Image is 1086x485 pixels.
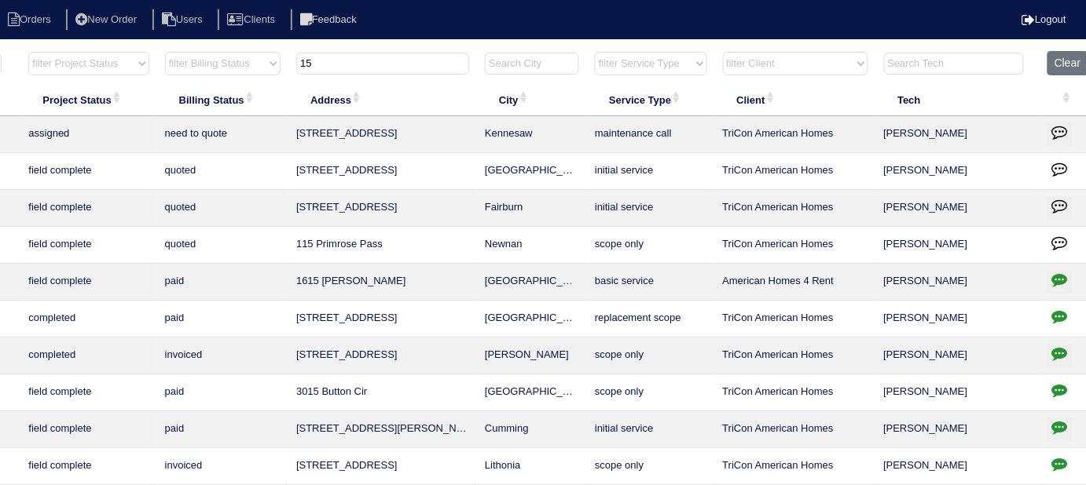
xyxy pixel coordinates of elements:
td: field complete [20,153,156,190]
td: scope only [587,374,714,411]
td: [GEOGRAPHIC_DATA] [477,374,587,411]
th: Project Status: activate to sort column ascending [20,83,156,116]
td: [GEOGRAPHIC_DATA] [477,153,587,190]
li: New Order [66,9,149,31]
td: [GEOGRAPHIC_DATA] [477,301,587,337]
td: assigned [20,116,156,153]
input: Search Address [296,53,469,75]
td: paid [157,264,288,301]
td: field complete [20,411,156,448]
td: invoiced [157,337,288,374]
td: invoiced [157,448,288,485]
td: completed [20,337,156,374]
td: paid [157,301,288,337]
td: field complete [20,190,156,227]
td: [STREET_ADDRESS] [288,153,477,190]
td: 115 Primrose Pass [288,227,477,264]
td: TriCon American Homes [715,411,876,448]
td: completed [20,301,156,337]
td: quoted [157,190,288,227]
td: need to quote [157,116,288,153]
td: TriCon American Homes [715,301,876,337]
td: [PERSON_NAME] [876,264,1040,301]
a: Users [152,13,215,25]
td: field complete [20,448,156,485]
a: Clients [218,13,288,25]
td: [STREET_ADDRESS] [288,116,477,153]
td: 1615 [PERSON_NAME] [288,264,477,301]
td: TriCon American Homes [715,448,876,485]
td: [STREET_ADDRESS] [288,190,477,227]
td: Newnan [477,227,587,264]
td: scope only [587,448,714,485]
li: Clients [218,9,288,31]
td: 3015 Button Cir [288,374,477,411]
td: TriCon American Homes [715,190,876,227]
td: [PERSON_NAME] [876,374,1040,411]
td: Cumming [477,411,587,448]
td: basic service [587,264,714,301]
td: maintenance call [587,116,714,153]
td: [PERSON_NAME] [876,190,1040,227]
td: [PERSON_NAME] [876,301,1040,337]
td: [PERSON_NAME] [876,448,1040,485]
td: [PERSON_NAME] [876,337,1040,374]
th: Tech [876,83,1040,116]
td: quoted [157,227,288,264]
input: Search City [485,53,579,75]
td: TriCon American Homes [715,153,876,190]
th: Client: activate to sort column ascending [715,83,876,116]
td: [STREET_ADDRESS] [288,448,477,485]
li: Users [152,9,215,31]
td: initial service [587,190,714,227]
td: [PERSON_NAME] [876,116,1040,153]
td: [GEOGRAPHIC_DATA] [477,264,587,301]
td: [STREET_ADDRESS][PERSON_NAME] [288,411,477,448]
td: [PERSON_NAME] [876,153,1040,190]
td: replacement scope [587,301,714,337]
td: initial service [587,153,714,190]
td: paid [157,374,288,411]
td: Lithonia [477,448,587,485]
td: TriCon American Homes [715,337,876,374]
th: Billing Status: activate to sort column ascending [157,83,288,116]
td: scope only [587,337,714,374]
td: [STREET_ADDRESS] [288,301,477,337]
td: paid [157,411,288,448]
td: initial service [587,411,714,448]
td: TriCon American Homes [715,116,876,153]
td: scope only [587,227,714,264]
input: Search Tech [884,53,1024,75]
td: [PERSON_NAME] [876,227,1040,264]
td: TriCon American Homes [715,227,876,264]
a: New Order [66,13,149,25]
td: quoted [157,153,288,190]
td: Fairburn [477,190,587,227]
td: Kennesaw [477,116,587,153]
td: field complete [20,227,156,264]
td: field complete [20,374,156,411]
td: [STREET_ADDRESS] [288,337,477,374]
td: [PERSON_NAME] [876,411,1040,448]
td: TriCon American Homes [715,374,876,411]
th: Service Type: activate to sort column ascending [587,83,714,116]
td: [PERSON_NAME] [477,337,587,374]
th: City: activate to sort column ascending [477,83,587,116]
li: Feedback [291,9,369,31]
th: Address: activate to sort column ascending [288,83,477,116]
td: American Homes 4 Rent [715,264,876,301]
td: field complete [20,264,156,301]
a: Logout [1022,13,1066,25]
